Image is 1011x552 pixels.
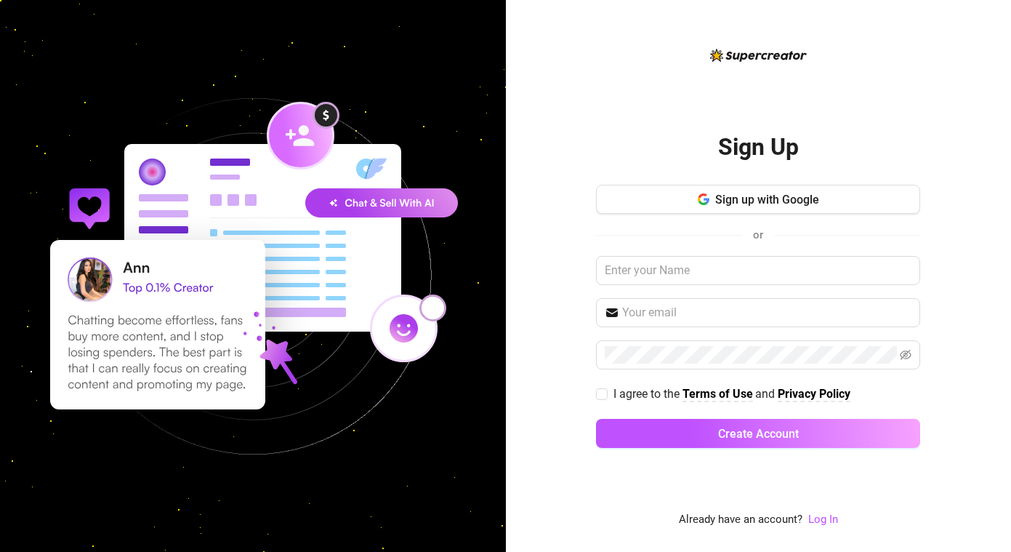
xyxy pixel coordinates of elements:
span: Sign up with Google [715,193,819,207]
a: Log In [808,513,838,526]
a: Log In [808,511,838,529]
h2: Sign Up [718,132,799,162]
a: Terms of Use [682,387,753,402]
span: eye-invisible [900,349,911,361]
button: Create Account [596,419,920,448]
strong: Terms of Use [682,387,753,401]
button: Sign up with Google [596,185,920,214]
strong: Privacy Policy [778,387,850,401]
span: Create Account [718,427,799,441]
input: Your email [622,304,911,321]
img: logo-BBDzfeDw.svg [710,49,807,62]
input: Enter your Name [596,256,920,285]
span: Already have an account? [679,511,802,529]
a: Privacy Policy [778,387,850,402]
span: and [755,387,778,401]
span: I agree to the [613,387,682,401]
img: signup-background-D0MIrEPF.svg [1,25,504,528]
span: or [753,228,763,241]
